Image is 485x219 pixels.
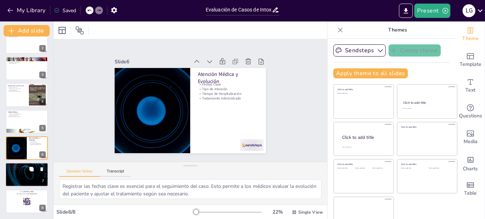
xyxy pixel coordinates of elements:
[56,25,68,36] div: Layout
[200,72,261,92] p: Atención Médica y Evolución
[27,165,36,174] button: Duplicate Slide
[298,209,323,215] span: Single View
[456,125,485,150] div: Add images, graphics, shapes or video
[37,165,46,174] button: Delete Slide
[8,116,46,117] p: Registro de Signos Clínicos
[372,167,389,169] div: Click to add text
[337,163,389,166] div: Click to add title
[464,189,477,197] span: Table
[8,85,27,87] p: Detalles de la Intoxicación
[337,88,389,91] div: Click to add title
[355,167,371,169] div: Click to add text
[456,73,485,99] div: Add text boxes
[199,83,260,94] p: Fechas Clave
[8,87,27,88] p: Agente Involucrado
[6,83,48,107] div: 4
[6,30,48,53] div: 2
[456,21,485,47] div: Change the overall theme
[7,166,46,168] p: Observaciones Relevantes
[465,86,475,94] span: Text
[463,165,478,173] span: Charts
[6,57,48,80] div: 3
[460,60,481,68] span: Template
[8,111,46,113] p: Cuadro Clínico
[39,98,46,105] div: 4
[459,112,482,120] span: Questions
[7,165,46,167] p: Administración de Antídotos
[8,112,46,113] p: Síntomas Presentados
[8,89,27,91] p: Actividad Realizada
[337,93,389,94] div: Click to add text
[29,141,46,143] p: Tipo de Atención
[206,5,272,15] input: Insertar título
[342,146,387,148] div: Click to add body
[100,169,131,177] button: Transcript
[333,68,408,78] button: Apply theme to all slides
[6,110,48,133] div: 5
[8,88,27,90] p: Ubicación de la Intoxicación
[462,35,479,43] span: Theme
[5,163,48,187] div: 7
[403,108,450,109] div: Click to add text
[54,7,76,14] div: Saved
[456,99,485,125] div: Get real-time input from your audience
[75,26,84,35] span: Position
[462,4,475,17] div: l G
[401,163,452,166] div: Click to add title
[8,193,46,195] p: and login with code
[29,144,46,146] p: Tratamiento Administrado
[5,5,49,16] button: My Library
[462,4,475,18] button: l G
[414,4,450,18] button: Present
[403,101,451,105] div: Click to add title
[8,60,46,62] p: Comorbilidades
[342,135,388,141] div: Click to add title
[389,44,441,57] button: Create theme
[399,4,413,18] button: Export to PowerPoint
[6,190,48,213] div: 8
[39,45,46,52] div: 2
[456,176,485,202] div: Add a table
[56,209,193,215] div: Slide 6 / 8
[456,47,485,73] div: Add ready made slides
[29,140,46,142] p: Fechas Clave
[456,150,485,176] div: Add charts and graphs
[199,88,260,99] p: Tipo de Atención
[8,63,46,64] p: Ocupación Actual
[7,164,46,166] p: Manejo y Tratamiento
[8,113,46,115] p: Importancia del Diagnóstico
[59,169,100,177] button: Speaker Notes
[29,137,46,141] p: Atención Médica y Evolución
[8,59,46,60] p: Datos Demográficos
[464,138,477,146] span: Media
[29,143,46,144] p: Tiempo de Hospitalización
[198,92,259,103] p: Tiempo de Hospitalización
[4,25,50,36] button: Add slide
[39,125,46,131] div: 5
[6,136,48,160] div: 6
[8,58,46,60] p: Ficha de Identificación del Paciente
[119,50,193,65] div: Slide 6
[24,191,34,193] strong: [DOMAIN_NAME]
[337,167,354,169] div: Click to add text
[8,91,27,92] p: Momento de la Intoxicación
[8,62,46,63] p: Antecedentes Personales
[401,167,424,169] div: Click to add text
[8,191,46,193] p: Go to
[429,167,451,169] div: Click to add text
[7,168,46,169] p: Vacunación Antitetánica
[346,21,449,39] p: Themes
[39,151,46,158] div: 6
[198,97,259,108] p: Tratamiento Administrado
[59,179,321,199] textarea: Registrar las fechas clave es esencial para el seguimiento del caso. Esto permite a los médicos e...
[7,169,46,171] p: Otros Medicamentos
[333,44,386,57] button: Sendsteps
[39,205,46,211] div: 8
[401,125,452,128] div: Click to add title
[39,72,46,78] div: 3
[40,178,46,185] div: 7
[269,209,286,215] div: 22 %
[8,36,46,38] p: Seguimiento de Casos
[8,115,46,116] p: Evaluación Continua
